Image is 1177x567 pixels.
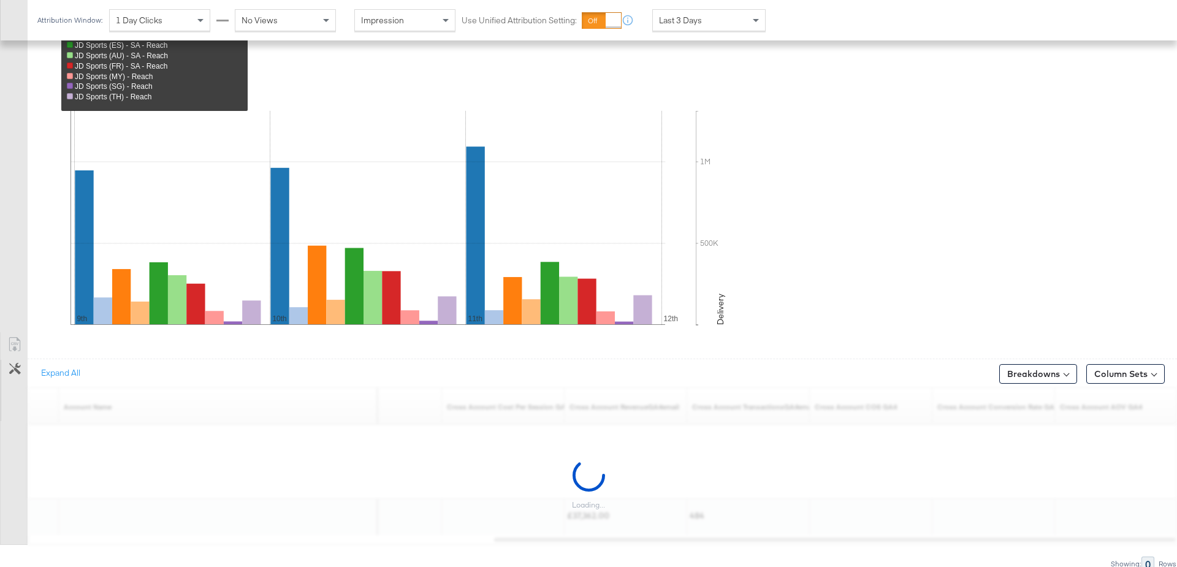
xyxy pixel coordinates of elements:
[715,294,726,325] text: Delivery
[462,15,577,26] label: Use Unified Attribution Setting:
[659,15,702,26] span: Last 3 Days
[75,93,151,101] span: JD Sports (TH) - Reach
[75,82,153,91] span: JD Sports (SG) - Reach
[75,41,167,50] span: JD Sports (ES) - SA - Reach
[75,72,153,81] span: JD Sports (MY) - Reach
[242,15,278,26] span: No Views
[37,16,103,25] div: Attribution Window:
[32,362,89,384] button: Expand All
[1086,364,1165,384] button: Column Sets
[75,51,168,60] span: JD Sports (AU) - SA - Reach
[572,500,605,510] div: Loading...
[75,62,167,70] span: JD Sports (FR) - SA - Reach
[999,364,1077,384] button: Breakdowns
[116,15,162,26] span: 1 Day Clicks
[361,15,404,26] span: Impression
